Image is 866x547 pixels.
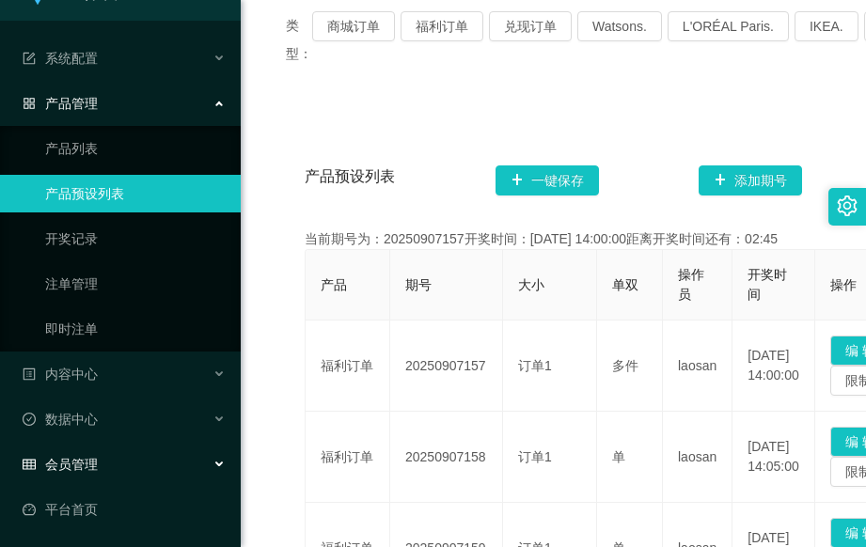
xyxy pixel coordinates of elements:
i: 图标: setting [837,195,858,216]
span: 大小 [518,277,544,292]
button: 福利订单 [401,11,483,41]
div: 当前期号为：20250907157开奖时间：[DATE] 14:00:00距离开奖时间还有：02:45 [305,229,802,249]
a: 开奖记录 [45,220,226,258]
span: 单双 [612,277,638,292]
a: 即时注单 [45,310,226,348]
span: 多件 [612,358,638,373]
i: 图标: form [23,52,36,65]
button: 图标: plus一键保存 [496,165,599,195]
td: 20250907157 [390,320,503,412]
a: 注单管理 [45,265,226,303]
span: 操作员 [678,267,704,302]
i: 图标: appstore-o [23,97,36,110]
span: 操作 [830,277,857,292]
td: 福利订单 [306,412,390,503]
td: 福利订单 [306,320,390,412]
span: 订单1 [518,358,552,373]
button: 图标: plus添加期号 [699,165,802,195]
button: L'ORÉAL Paris. [668,11,789,41]
span: 单 [612,449,625,464]
span: 产品 [321,277,347,292]
span: 类型： [286,11,312,68]
td: laosan [663,320,732,412]
td: laosan [663,412,732,503]
a: 产品列表 [45,130,226,167]
span: 数据中心 [23,412,98,427]
span: 产品管理 [23,96,98,111]
span: 开奖时间 [748,267,787,302]
td: [DATE] 14:05:00 [732,412,815,503]
i: 图标: table [23,458,36,471]
button: 兑现订单 [489,11,572,41]
td: [DATE] 14:00:00 [732,320,815,412]
button: 商城订单 [312,11,395,41]
td: 20250907158 [390,412,503,503]
span: 系统配置 [23,51,98,66]
button: IKEA. [795,11,858,41]
span: 期号 [405,277,432,292]
span: 订单1 [518,449,552,464]
i: 图标: check-circle-o [23,413,36,426]
span: 产品预设列表 [305,165,395,195]
span: 内容中心 [23,367,98,382]
i: 图标: profile [23,367,36,381]
span: 会员管理 [23,457,98,472]
button: Watsons. [577,11,662,41]
a: 产品预设列表 [45,175,226,212]
a: 图标: dashboard平台首页 [23,491,226,528]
